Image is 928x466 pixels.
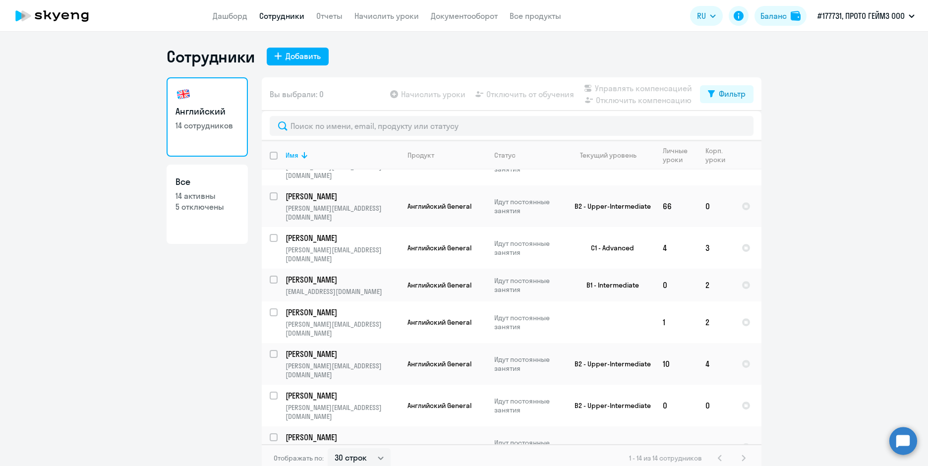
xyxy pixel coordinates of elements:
a: Все продукты [510,11,561,21]
button: Фильтр [700,85,754,103]
a: Все14 активны5 отключены [167,165,248,244]
div: Статус [494,151,516,160]
p: [EMAIL_ADDRESS][DOMAIN_NAME] [286,287,399,296]
td: B2 - Upper-Intermediate [563,385,655,426]
div: Текущий уровень [571,151,654,160]
td: 4 [697,343,734,385]
div: Добавить [286,50,321,62]
a: Сотрудники [259,11,304,21]
p: Идут постоянные занятия [494,355,562,373]
button: Добавить [267,48,329,65]
p: [PERSON_NAME] [286,191,398,202]
td: 0 [655,385,697,426]
h3: Все [175,175,239,188]
p: [PERSON_NAME][EMAIL_ADDRESS][DOMAIN_NAME] [286,204,399,222]
div: Корп. уроки [705,146,727,164]
div: Текущий уровень [580,151,637,160]
span: RU [697,10,706,22]
p: [PERSON_NAME][EMAIL_ADDRESS][DOMAIN_NAME] [286,320,399,338]
div: Имя [286,151,298,160]
td: B1 - Intermediate [563,269,655,301]
td: 0 [697,185,734,227]
p: [PERSON_NAME] [286,432,398,443]
h1: Сотрудники [167,47,255,66]
img: english [175,86,191,102]
p: [PERSON_NAME][EMAIL_ADDRESS][DOMAIN_NAME] [286,245,399,263]
td: B2 - Upper-Intermediate [563,185,655,227]
div: Баланс [760,10,787,22]
td: 0 [655,269,697,301]
button: #177731, ПРОТО ГЕЙМЗ ООО [812,4,920,28]
a: Английский14 сотрудников [167,77,248,157]
span: Английский General [407,281,471,290]
div: Продукт [407,151,486,160]
span: Английский General [407,443,471,452]
a: Дашборд [213,11,247,21]
span: Английский General [407,243,471,252]
td: 1 [655,301,697,343]
p: #177731, ПРОТО ГЕЙМЗ ООО [817,10,905,22]
p: 14 сотрудников [175,120,239,131]
a: [PERSON_NAME] [286,233,399,243]
span: Английский General [407,401,471,410]
a: [PERSON_NAME] [286,274,399,285]
div: Личные уроки [663,146,697,164]
span: Английский General [407,359,471,368]
div: Продукт [407,151,434,160]
td: 10 [655,343,697,385]
span: Вы выбрали: 0 [270,88,324,100]
div: Корп. уроки [705,146,733,164]
a: Документооборот [431,11,498,21]
button: Балансbalance [754,6,807,26]
td: B2 - Upper-Intermediate [563,343,655,385]
a: Начислить уроки [354,11,419,21]
p: [PERSON_NAME] [286,233,398,243]
div: Статус [494,151,562,160]
p: [PERSON_NAME] [286,390,398,401]
span: Английский General [407,202,471,211]
button: RU [690,6,723,26]
h3: Английский [175,105,239,118]
td: 4 [655,227,697,269]
div: Имя [286,151,399,160]
td: 66 [655,185,697,227]
p: [PERSON_NAME][EMAIL_ADDRESS][DOMAIN_NAME] [286,361,399,379]
span: Отображать по: [274,454,324,463]
p: [PERSON_NAME] [286,307,398,318]
span: 1 - 14 из 14 сотрудников [629,454,702,463]
td: 2 [697,269,734,301]
span: Английский General [407,318,471,327]
input: Поиск по имени, email, продукту или статусу [270,116,754,136]
p: Идут постоянные занятия [494,313,562,331]
p: Идут постоянные занятия [494,239,562,257]
td: 0 [697,385,734,426]
p: 5 отключены [175,201,239,212]
div: Фильтр [719,88,746,100]
a: [PERSON_NAME] [286,432,399,443]
a: [PERSON_NAME] [286,390,399,401]
p: [PERSON_NAME][EMAIL_ADDRESS][DOMAIN_NAME] [286,162,399,180]
p: [PERSON_NAME] [286,349,398,359]
td: 2 [697,301,734,343]
div: Личные уроки [663,146,691,164]
a: [PERSON_NAME] [286,349,399,359]
td: 3 [697,227,734,269]
p: [PERSON_NAME] [286,274,398,285]
td: C1 - Advanced [563,227,655,269]
img: balance [791,11,801,21]
a: Отчеты [316,11,343,21]
p: [PERSON_NAME][EMAIL_ADDRESS][DOMAIN_NAME] [286,403,399,421]
p: 14 активны [175,190,239,201]
p: Идут постоянные занятия [494,438,562,456]
p: Идут постоянные занятия [494,397,562,414]
p: Идут постоянные занятия [494,276,562,294]
a: [PERSON_NAME] [286,307,399,318]
p: Идут постоянные занятия [494,197,562,215]
a: [PERSON_NAME] [286,191,399,202]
